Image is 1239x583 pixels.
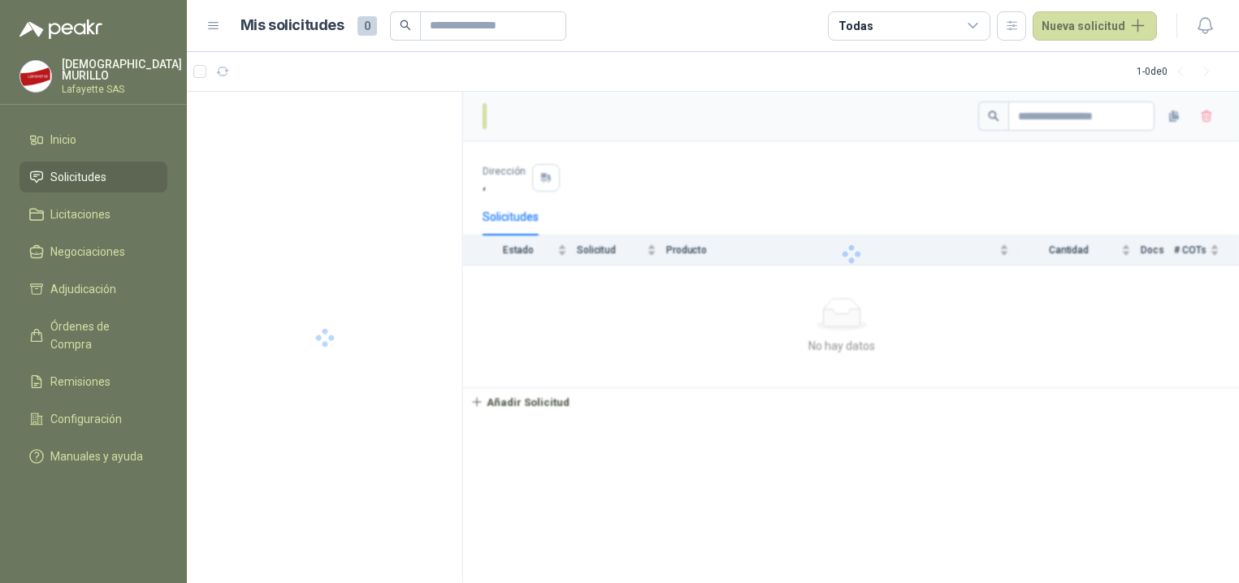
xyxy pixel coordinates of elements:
[50,373,110,391] span: Remisiones
[50,317,152,353] span: Órdenes de Compra
[19,311,167,360] a: Órdenes de Compra
[62,84,182,94] p: Lafayette SAS
[50,168,106,186] span: Solicitudes
[50,410,122,428] span: Configuración
[838,17,873,35] div: Todas
[50,447,143,465] span: Manuales y ayuda
[50,243,125,261] span: Negociaciones
[1137,58,1220,84] div: 1 - 0 de 0
[19,236,167,267] a: Negociaciones
[19,366,167,397] a: Remisiones
[357,16,377,36] span: 0
[19,404,167,434] a: Configuración
[1033,11,1157,41] button: Nueva solicitud
[50,131,76,149] span: Inicio
[400,19,411,31] span: search
[19,274,167,304] a: Adjudicación
[62,58,182,81] p: [DEMOGRAPHIC_DATA] MURILLO
[19,162,167,192] a: Solicitudes
[19,441,167,472] a: Manuales y ayuda
[50,205,110,223] span: Licitaciones
[240,14,344,37] h1: Mis solicitudes
[50,280,116,298] span: Adjudicación
[19,199,167,230] a: Licitaciones
[19,124,167,155] a: Inicio
[20,61,51,92] img: Company Logo
[19,19,102,39] img: Logo peakr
